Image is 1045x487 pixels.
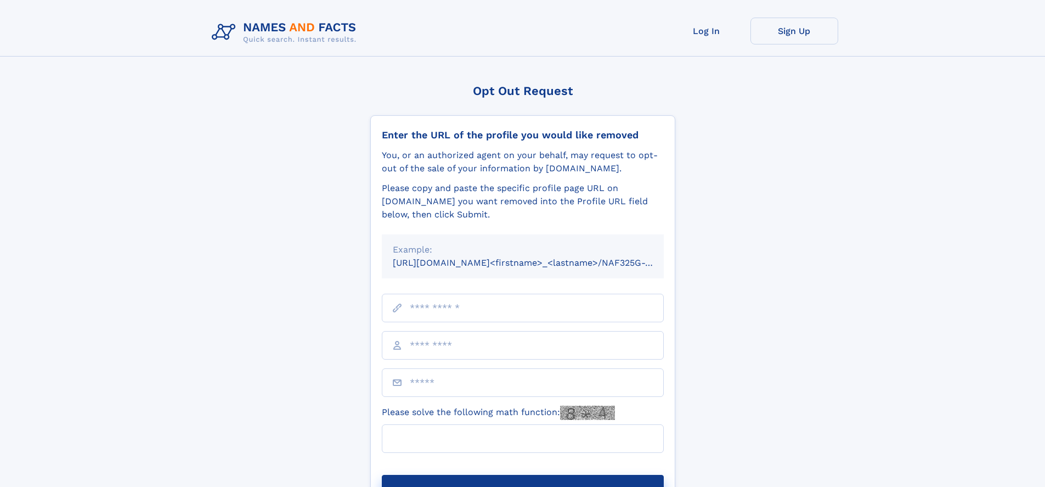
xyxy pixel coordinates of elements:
[207,18,365,47] img: Logo Names and Facts
[382,129,664,141] div: Enter the URL of the profile you would like removed
[393,258,685,268] small: [URL][DOMAIN_NAME]<firstname>_<lastname>/NAF325G-xxxxxxxx
[382,406,615,420] label: Please solve the following math function:
[663,18,750,44] a: Log In
[370,84,675,98] div: Opt Out Request
[750,18,838,44] a: Sign Up
[393,243,653,256] div: Example:
[382,182,664,221] div: Please copy and paste the specific profile page URL on [DOMAIN_NAME] you want removed into the Pr...
[382,149,664,175] div: You, or an authorized agent on your behalf, may request to opt-out of the sale of your informatio...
